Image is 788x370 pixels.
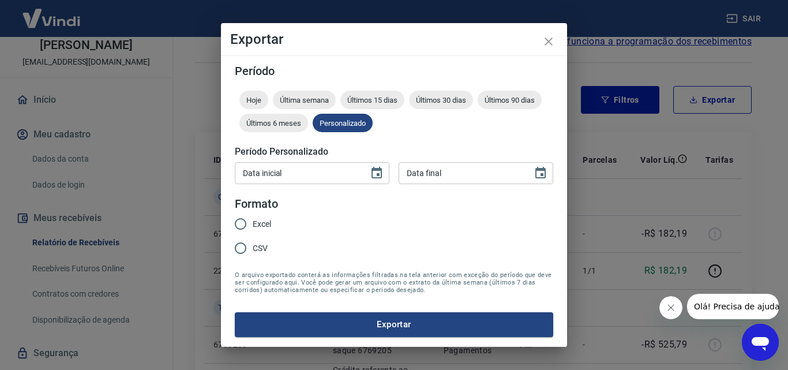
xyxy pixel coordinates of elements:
iframe: Mensagem da empresa [687,294,779,319]
iframe: Fechar mensagem [659,296,682,319]
input: DD/MM/YYYY [399,162,524,184]
span: Últimos 15 dias [340,96,404,104]
span: Hoje [239,96,268,104]
button: close [535,28,562,55]
span: Última semana [273,96,336,104]
span: O arquivo exportado conterá as informações filtradas na tela anterior com exceção do período que ... [235,271,553,294]
span: Últimos 30 dias [409,96,473,104]
span: Olá! Precisa de ajuda? [7,8,97,17]
legend: Formato [235,196,278,212]
button: Exportar [235,312,553,337]
span: Excel [253,218,271,230]
div: Últimos 6 meses [239,114,308,132]
div: Personalizado [313,114,373,132]
div: Última semana [273,91,336,109]
span: Personalizado [313,119,373,128]
h4: Exportar [230,32,558,46]
button: Choose date [365,162,388,185]
span: Últimos 90 dias [478,96,542,104]
div: Últimos 90 dias [478,91,542,109]
div: Últimos 15 dias [340,91,404,109]
h5: Período [235,65,553,77]
iframe: Botão para abrir a janela de mensagens [742,324,779,361]
span: Últimos 6 meses [239,119,308,128]
span: CSV [253,242,268,255]
input: DD/MM/YYYY [235,162,361,184]
button: Choose date [529,162,552,185]
div: Últimos 30 dias [409,91,473,109]
div: Hoje [239,91,268,109]
h5: Período Personalizado [235,146,553,158]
